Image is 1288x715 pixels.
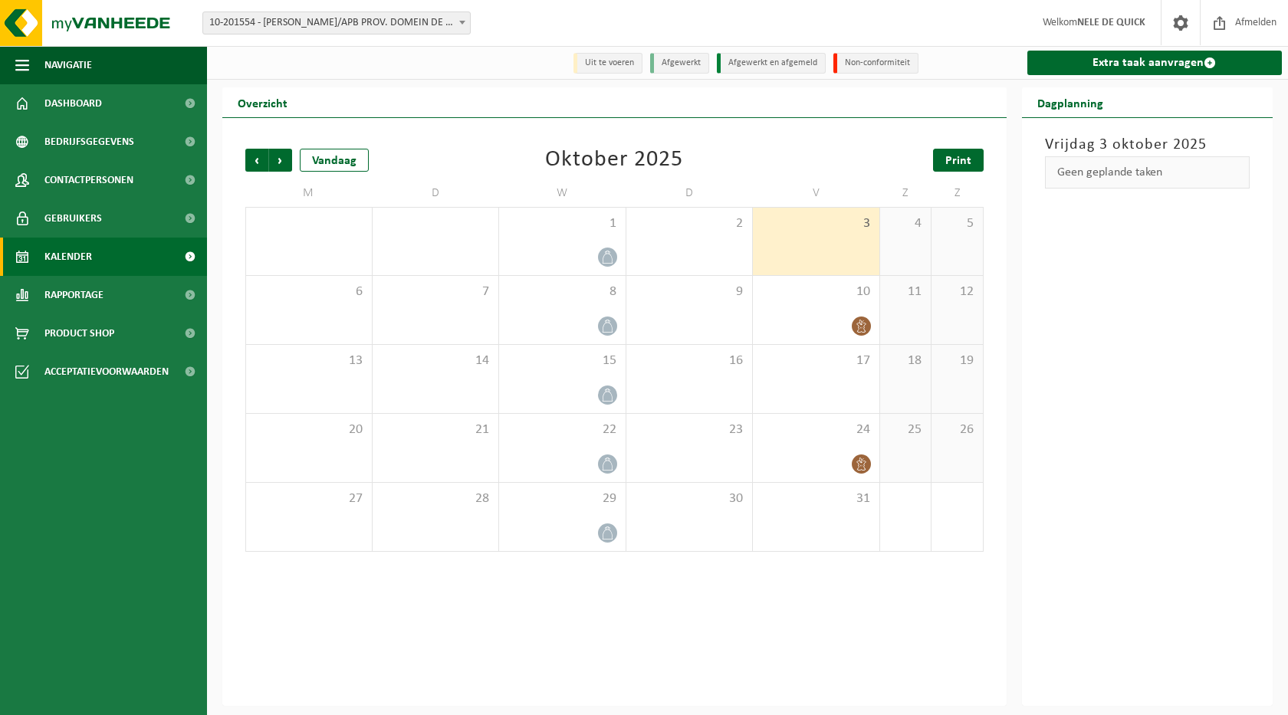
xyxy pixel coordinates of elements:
span: 10-201554 - JEUGDHERBERG SCHIPKEN/APB PROV. DOMEIN DE GAVERS - GERAARDSBERGEN [203,12,470,34]
span: Dashboard [44,84,102,123]
span: 23 [634,421,745,438]
span: 16 [634,353,745,369]
td: D [373,179,500,207]
span: 14 [380,353,491,369]
span: 28 [380,490,491,507]
span: 21 [380,421,491,438]
span: 17 [761,353,872,369]
span: 9 [634,284,745,300]
span: Rapportage [44,276,103,314]
a: Extra taak aanvragen [1027,51,1283,75]
span: Acceptatievoorwaarden [44,353,169,391]
li: Afgewerkt [650,53,709,74]
td: M [245,179,373,207]
td: Z [932,179,983,207]
div: Geen geplande taken [1045,156,1250,189]
span: 20 [254,421,364,438]
span: 25 [888,421,923,438]
h2: Overzicht [222,87,303,117]
span: 1 [507,215,618,232]
span: 30 [634,490,745,507]
span: 2 [634,215,745,232]
td: Z [880,179,932,207]
span: 18 [888,353,923,369]
span: Bedrijfsgegevens [44,123,134,161]
span: Print [945,155,971,167]
a: Print [933,149,984,172]
span: 29 [507,490,618,507]
strong: NELE DE QUICK [1077,17,1145,28]
span: Navigatie [44,46,92,84]
div: Oktober 2025 [545,149,683,172]
span: Volgende [269,149,292,172]
span: 27 [254,490,364,507]
span: 3 [761,215,872,232]
div: Vandaag [300,149,369,172]
span: Product Shop [44,314,114,353]
li: Uit te voeren [573,53,642,74]
span: 6 [254,284,364,300]
span: 22 [507,421,618,438]
span: 10-201554 - JEUGDHERBERG SCHIPKEN/APB PROV. DOMEIN DE GAVERS - GERAARDSBERGEN [202,11,471,34]
span: 8 [507,284,618,300]
td: V [753,179,880,207]
span: 24 [761,421,872,438]
span: 26 [939,421,974,438]
li: Non-conformiteit [833,53,918,74]
li: Afgewerkt en afgemeld [717,53,826,74]
span: 11 [888,284,923,300]
span: 31 [761,490,872,507]
span: 15 [507,353,618,369]
span: 7 [380,284,491,300]
span: Gebruikers [44,199,102,238]
h3: Vrijdag 3 oktober 2025 [1045,133,1250,156]
span: 13 [254,353,364,369]
span: Vorige [245,149,268,172]
span: 10 [761,284,872,300]
span: 4 [888,215,923,232]
span: Contactpersonen [44,161,133,199]
h2: Dagplanning [1022,87,1119,117]
span: 5 [939,215,974,232]
span: 19 [939,353,974,369]
td: W [499,179,626,207]
span: 12 [939,284,974,300]
td: D [626,179,754,207]
span: Kalender [44,238,92,276]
